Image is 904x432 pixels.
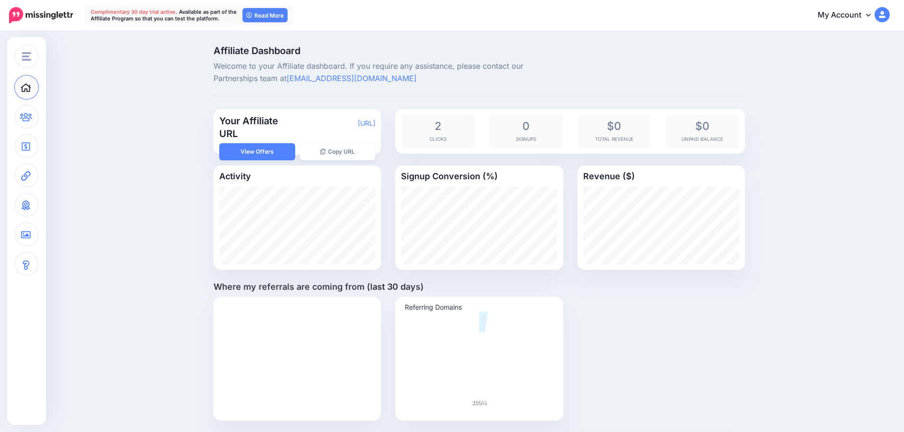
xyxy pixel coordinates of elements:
[670,119,735,133] span: $0
[358,119,375,127] a: [URL]
[406,119,470,133] span: 2
[214,282,745,292] h4: Where my referrals are coming from (last 30 days)
[665,115,739,148] div: Unpaid Balance
[405,303,462,311] text: Referring Domains
[91,9,176,15] span: Complimentary 30 day trial active
[219,115,298,140] h3: Your Affiliate URL
[401,115,475,148] div: Clicks
[300,143,376,160] button: Copy URL
[583,171,739,182] h4: Revenue ($)
[219,143,295,160] a: View Offers
[242,8,288,22] a: Read More
[494,119,559,133] span: 0
[578,115,652,148] div: Total Revenue
[214,46,563,55] span: Affiliate Dashboard
[808,4,890,27] a: My Account
[22,52,31,61] img: menu.png
[582,119,647,133] span: $0
[91,9,238,22] p: . Available as part of the Affiliate Program so that you can test the platform.
[219,171,375,182] h4: Activity
[9,7,73,23] img: Missinglettr
[401,171,557,182] h4: Signup Conversion (%)
[489,115,563,148] div: Signups
[214,60,563,85] p: Welcome to your Affiliate dashboard. If you require any assistance, please contact our Partnershi...
[287,74,417,83] a: [EMAIL_ADDRESS][DOMAIN_NAME]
